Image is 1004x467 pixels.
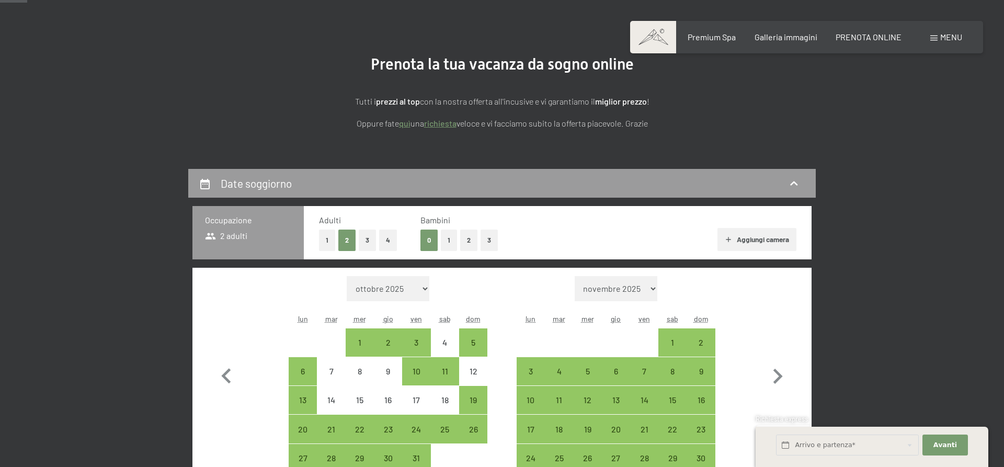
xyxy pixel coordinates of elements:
span: Bambini [420,215,450,225]
div: Thu Oct 23 2025 [374,415,402,443]
div: Tue Nov 18 2025 [545,415,573,443]
div: Mon Nov 17 2025 [517,415,545,443]
div: Tue Nov 11 2025 [545,386,573,414]
div: arrivo/check-in possibile [630,386,658,414]
h2: Date soggiorno [221,177,292,190]
button: Aggiungi camera [717,228,796,251]
div: arrivo/check-in possibile [402,357,430,385]
div: arrivo/check-in possibile [687,357,715,385]
div: arrivo/check-in non effettuabile [459,357,487,385]
div: arrivo/check-in possibile [459,415,487,443]
div: arrivo/check-in possibile [517,415,545,443]
abbr: giovedì [611,314,621,323]
div: 14 [631,396,657,422]
div: arrivo/check-in possibile [573,386,601,414]
div: arrivo/check-in non effettuabile [346,386,374,414]
abbr: martedì [553,314,565,323]
div: 18 [432,396,458,422]
abbr: lunedì [526,314,535,323]
div: Fri Nov 07 2025 [630,357,658,385]
div: Sun Oct 12 2025 [459,357,487,385]
span: Adulti [319,215,341,225]
div: arrivo/check-in non effettuabile [317,357,345,385]
a: richiesta [424,118,457,128]
div: 8 [659,367,686,393]
abbr: sabato [667,314,678,323]
p: Tutti i con la nostra offerta all'incusive e vi garantiamo il ! [241,95,763,108]
button: 1 [319,230,335,251]
div: Fri Oct 10 2025 [402,357,430,385]
div: 15 [347,396,373,422]
div: arrivo/check-in non effettuabile [402,386,430,414]
div: 20 [290,425,316,451]
div: Thu Oct 16 2025 [374,386,402,414]
button: 2 [338,230,356,251]
div: 12 [460,367,486,393]
div: arrivo/check-in possibile [289,415,317,443]
div: Wed Oct 08 2025 [346,357,374,385]
div: 21 [631,425,657,451]
div: Sun Oct 26 2025 [459,415,487,443]
div: Fri Nov 14 2025 [630,386,658,414]
div: arrivo/check-in possibile [545,386,573,414]
div: arrivo/check-in possibile [346,415,374,443]
a: Galleria immagini [755,32,817,42]
div: arrivo/check-in possibile [687,386,715,414]
div: arrivo/check-in non effettuabile [317,386,345,414]
div: Mon Oct 06 2025 [289,357,317,385]
div: Wed Nov 12 2025 [573,386,601,414]
div: arrivo/check-in possibile [687,415,715,443]
div: 11 [546,396,572,422]
div: arrivo/check-in possibile [517,386,545,414]
abbr: domenica [466,314,481,323]
div: Sun Nov 16 2025 [687,386,715,414]
div: 26 [460,425,486,451]
button: 3 [481,230,498,251]
div: Mon Oct 20 2025 [289,415,317,443]
div: Fri Oct 24 2025 [402,415,430,443]
div: arrivo/check-in non effettuabile [431,328,459,357]
div: arrivo/check-in possibile [459,328,487,357]
div: 13 [290,396,316,422]
abbr: domenica [694,314,709,323]
div: Sat Nov 08 2025 [658,357,687,385]
div: arrivo/check-in possibile [573,357,601,385]
div: arrivo/check-in possibile [658,415,687,443]
div: Sat Nov 15 2025 [658,386,687,414]
abbr: giovedì [383,314,393,323]
div: arrivo/check-in possibile [602,386,630,414]
div: 14 [318,396,344,422]
div: arrivo/check-in possibile [459,386,487,414]
a: PRENOTA ONLINE [836,32,902,42]
div: 23 [688,425,714,451]
div: 4 [546,367,572,393]
div: arrivo/check-in possibile [289,386,317,414]
div: 9 [375,367,401,393]
div: 1 [659,338,686,365]
abbr: mercoledì [353,314,366,323]
div: 2 [688,338,714,365]
div: 10 [403,367,429,393]
div: Wed Nov 05 2025 [573,357,601,385]
div: 15 [659,396,686,422]
div: arrivo/check-in possibile [346,328,374,357]
span: 2 adulti [205,230,247,242]
div: 18 [546,425,572,451]
div: Tue Nov 04 2025 [545,357,573,385]
div: arrivo/check-in possibile [602,357,630,385]
span: Prenota la tua vacanza da sogno online [371,55,634,73]
div: Sat Oct 11 2025 [431,357,459,385]
div: 19 [460,396,486,422]
div: Sun Nov 09 2025 [687,357,715,385]
div: Fri Oct 03 2025 [402,328,430,357]
div: arrivo/check-in possibile [289,357,317,385]
abbr: venerdì [638,314,650,323]
p: Oppure fate una veloce e vi facciamo subito la offerta piacevole. Grazie [241,117,763,130]
div: Tue Oct 07 2025 [317,357,345,385]
div: arrivo/check-in non effettuabile [431,386,459,414]
button: 2 [460,230,477,251]
div: 23 [375,425,401,451]
div: 22 [347,425,373,451]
